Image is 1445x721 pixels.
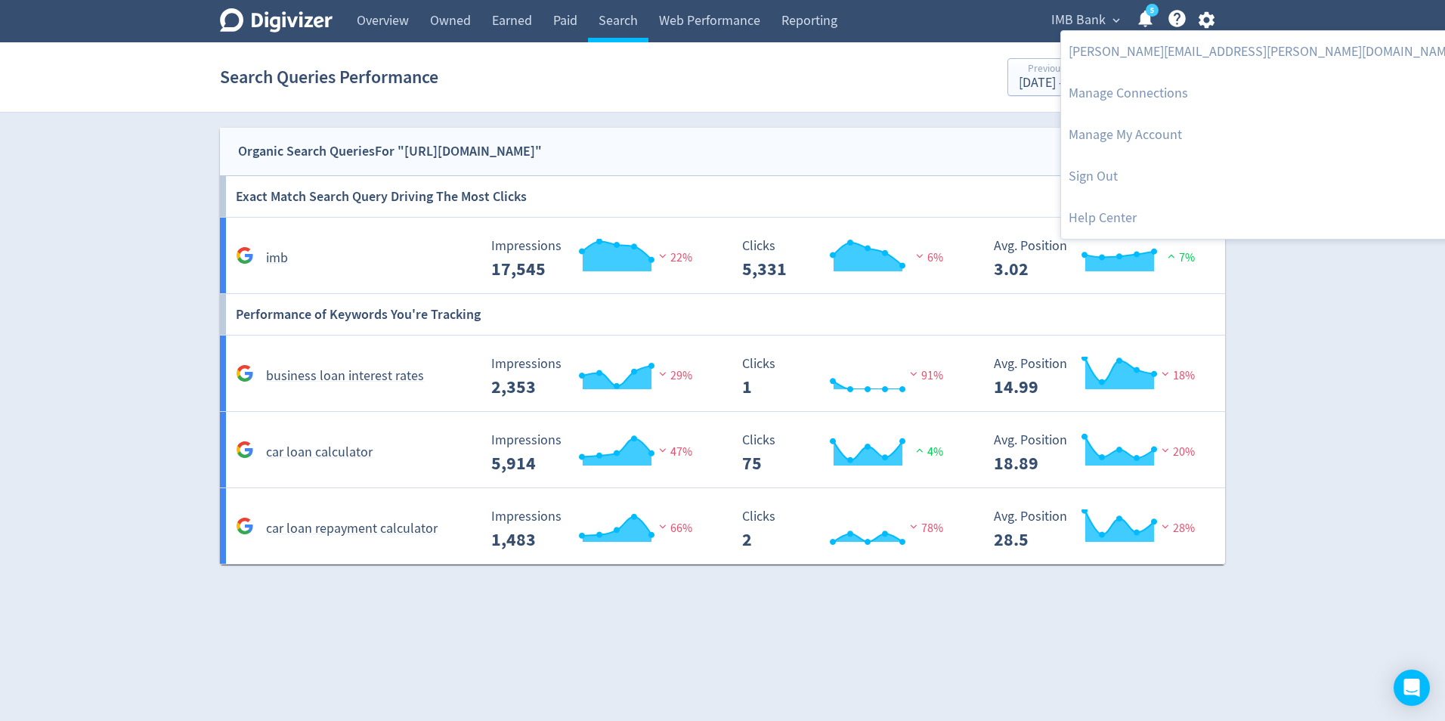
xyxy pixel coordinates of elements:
div: Open Intercom Messenger [1394,670,1430,706]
